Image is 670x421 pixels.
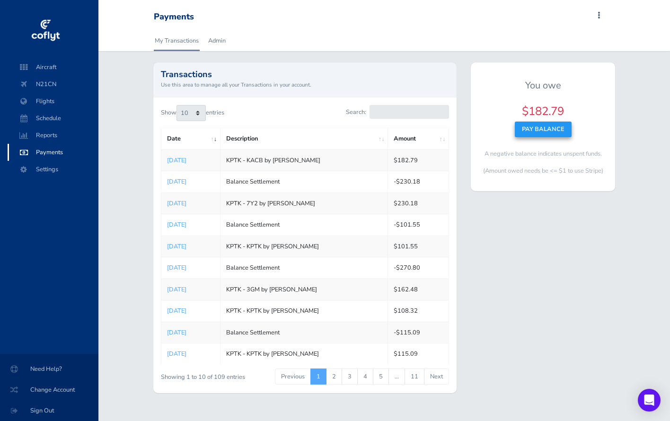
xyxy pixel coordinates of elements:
h5: You owe [478,80,608,91]
p: A negative balance indicates unspent funds. [478,149,608,158]
td: -$115.09 [388,322,449,343]
a: 1 [310,368,326,385]
select: Showentries [176,105,206,121]
td: KPTK - KPTK by [PERSON_NAME] [220,236,388,257]
button: Pay Balance [515,122,572,137]
td: $182.79 [388,149,449,171]
h2: Transactions [161,70,449,79]
h4: $182.79 [478,105,608,118]
div: Open Intercom Messenger [638,389,661,412]
a: [DATE] [167,307,186,315]
td: Balance Settlement [220,257,388,279]
span: Payments [17,144,89,161]
a: [DATE] [167,328,186,337]
div: Showing 1 to 10 of 109 entries [161,368,274,382]
span: Schedule [17,110,89,127]
a: 11 [405,368,424,385]
a: 3 [342,368,358,385]
td: KPTK - 7Y2 by [PERSON_NAME] [220,193,388,214]
a: Admin [207,30,227,51]
th: Date: activate to sort column ascending [161,128,220,149]
a: [DATE] [167,220,186,229]
td: KPTK - 3GM by [PERSON_NAME] [220,279,388,300]
th: Description: activate to sort column ascending [220,128,388,149]
th: Amount: activate to sort column ascending [388,128,449,149]
span: N21CN [17,76,89,93]
td: Balance Settlement [220,322,388,343]
td: -$101.55 [388,214,449,236]
span: Reports [17,127,89,144]
td: KPTK - KPTK by [PERSON_NAME] [220,343,388,365]
a: [DATE] [167,263,186,272]
a: 2 [326,368,342,385]
a: Next [424,368,449,385]
a: 5 [373,368,389,385]
label: Show entries [161,105,224,121]
td: Balance Settlement [220,214,388,236]
a: [DATE] [167,285,186,294]
td: $108.32 [388,300,449,322]
td: $230.18 [388,193,449,214]
a: [DATE] [167,177,186,186]
p: (Amount owed needs be <= $1 to use Stripe) [478,166,608,175]
a: My Transactions [154,30,200,51]
span: Settings [17,161,89,178]
span: Aircraft [17,59,89,76]
span: Need Help? [11,360,87,377]
td: $101.55 [388,236,449,257]
label: Search: [346,105,449,119]
div: Payments [154,12,194,22]
td: KPTK - KPTK by [PERSON_NAME] [220,300,388,322]
a: [DATE] [167,242,186,251]
td: $162.48 [388,279,449,300]
a: 4 [357,368,373,385]
span: Flights [17,93,89,110]
a: [DATE] [167,199,186,208]
span: Sign Out [11,402,87,419]
img: coflyt logo [30,17,61,45]
td: -$230.18 [388,171,449,193]
td: Balance Settlement [220,171,388,193]
span: Change Account [11,381,87,398]
td: -$270.80 [388,257,449,279]
td: KPTK - KACB by [PERSON_NAME] [220,149,388,171]
small: Use this area to manage all your Transactions in your account. [161,80,449,89]
td: $115.09 [388,343,449,365]
input: Search: [370,105,449,119]
a: [DATE] [167,350,186,358]
a: [DATE] [167,156,186,165]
